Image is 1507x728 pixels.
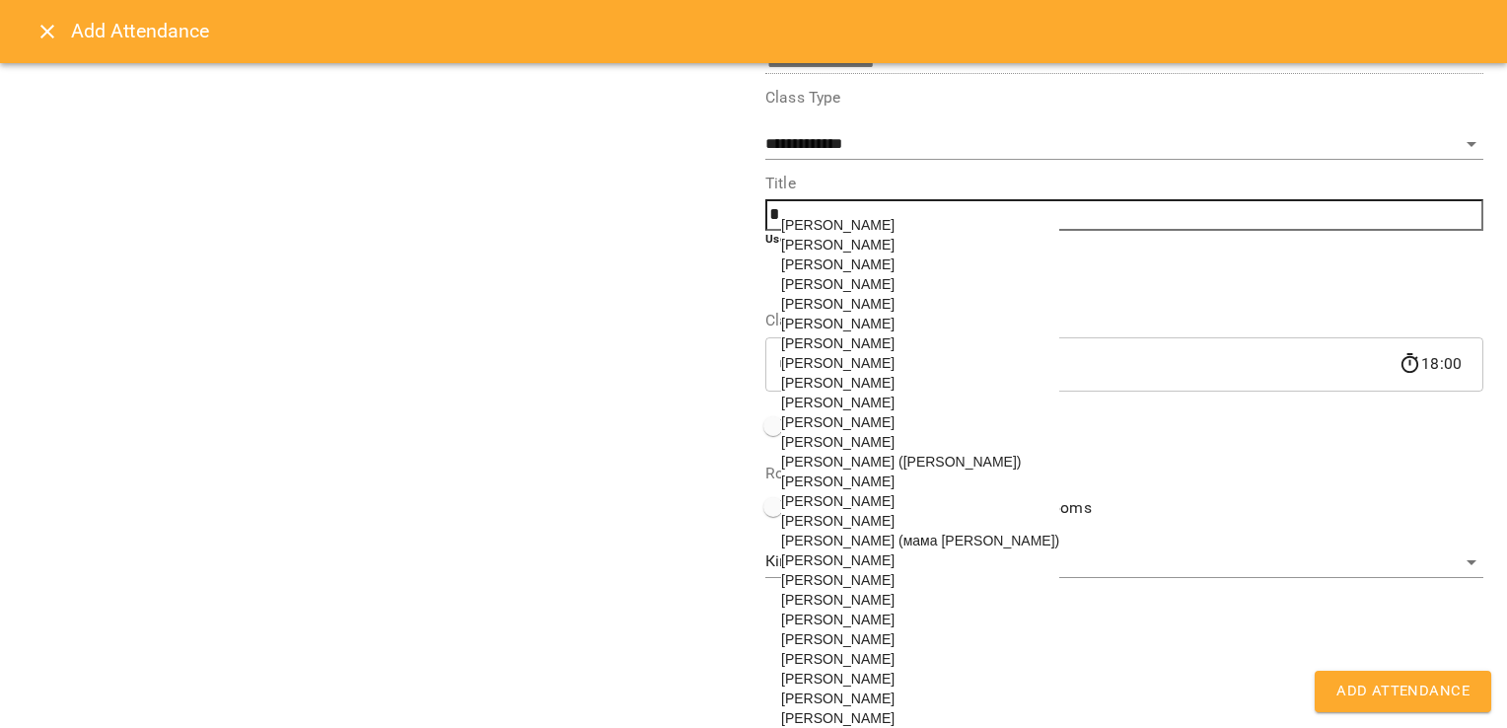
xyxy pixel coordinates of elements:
span: [PERSON_NAME] [781,217,895,233]
span: [PERSON_NAME] [781,572,895,588]
li: Add clients with tag # [805,268,1483,288]
b: Use @ + or # to [765,232,851,246]
span: [PERSON_NAME] [781,296,895,312]
span: [PERSON_NAME] [781,513,895,529]
li: Add a client @ or + [805,249,1483,268]
span: [PERSON_NAME] [781,592,895,608]
span: Add Attendance [1336,679,1470,704]
span: [PERSON_NAME] [781,710,895,726]
span: [PERSON_NAME] [781,276,895,292]
h6: Add Attendance [71,16,1483,46]
span: [PERSON_NAME] [781,473,895,489]
span: [PERSON_NAME] [781,395,895,410]
label: Class Duration(in minutes) [765,313,1483,328]
button: Add Attendance [1315,671,1491,712]
span: [PERSON_NAME] [781,237,895,253]
span: [PERSON_NAME] [781,414,895,430]
span: [PERSON_NAME] [781,375,895,391]
div: Кімната 1 [765,546,1483,578]
button: Close [24,8,71,55]
span: [PERSON_NAME] [781,651,895,667]
span: [PERSON_NAME] [781,316,895,331]
span: [PERSON_NAME] [781,256,895,272]
span: [PERSON_NAME] [781,355,895,371]
span: [PERSON_NAME] [781,552,895,568]
span: [PERSON_NAME] [781,631,895,647]
label: Room [765,466,1483,481]
span: [PERSON_NAME] [781,493,895,509]
label: Title [765,176,1483,191]
span: [PERSON_NAME] [781,691,895,706]
span: [PERSON_NAME] [781,671,895,687]
label: Class Type [765,90,1483,106]
span: [PERSON_NAME] [781,335,895,351]
span: [PERSON_NAME] (мама [PERSON_NAME]) [781,533,1059,548]
span: [PERSON_NAME] ([PERSON_NAME]) [781,454,1022,470]
span: [PERSON_NAME] [781,612,895,627]
span: [PERSON_NAME] [781,434,895,450]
